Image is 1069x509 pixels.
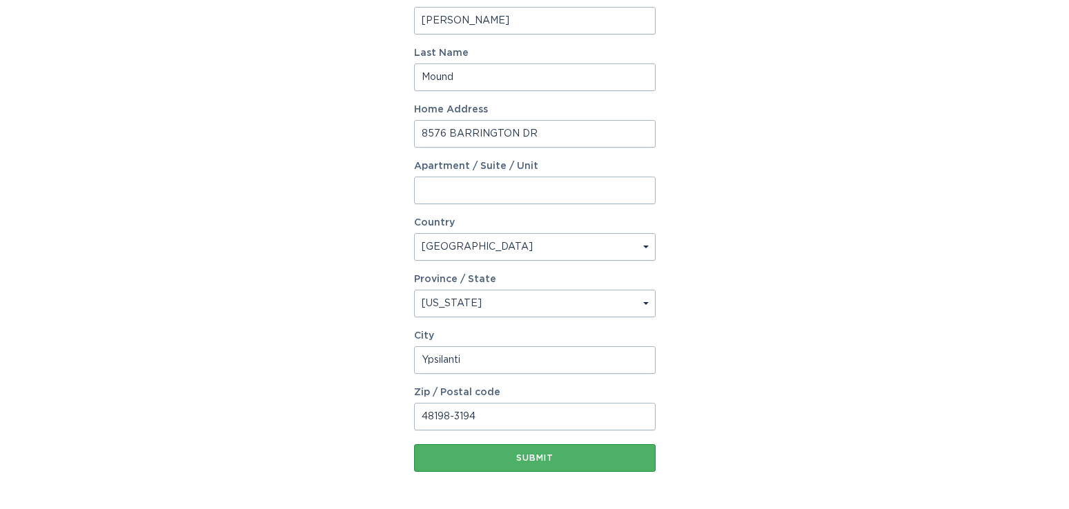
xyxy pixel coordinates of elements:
label: Apartment / Suite / Unit [414,161,656,171]
label: Home Address [414,105,656,114]
label: Province / State [414,275,496,284]
label: Country [414,218,455,228]
label: Last Name [414,48,656,58]
label: City [414,331,656,341]
div: Submit [421,454,649,462]
label: Zip / Postal code [414,388,656,397]
button: Submit [414,444,656,472]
